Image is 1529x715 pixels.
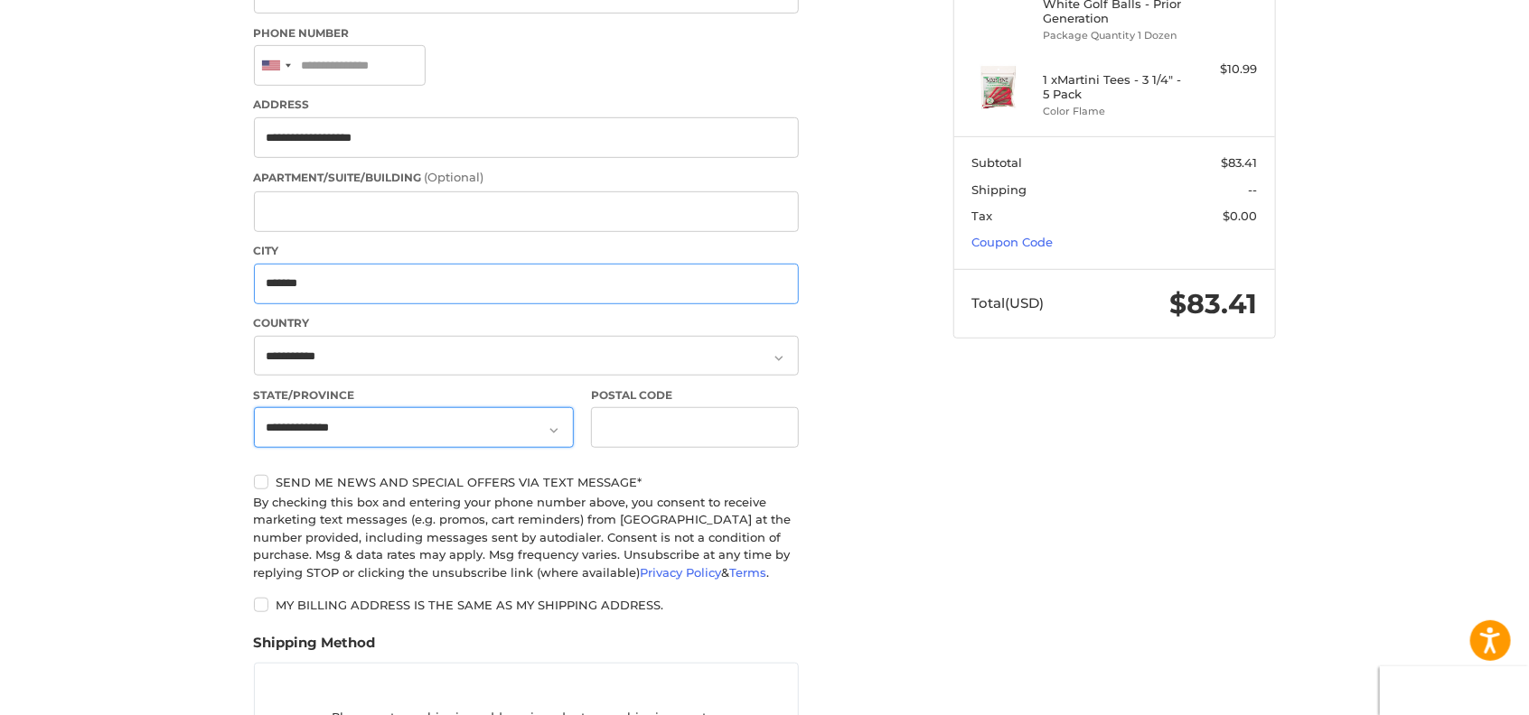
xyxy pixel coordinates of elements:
[254,315,799,331] label: Country
[1043,28,1181,43] li: Package Quantity 1 Dozen
[971,182,1027,197] span: Shipping
[254,25,799,42] label: Phone Number
[971,209,992,223] span: Tax
[254,97,799,113] label: Address
[254,475,799,489] label: Send me news and special offers via text message*
[254,387,574,404] label: State/Province
[1169,287,1257,320] span: $83.41
[425,170,484,184] small: (Optional)
[591,387,799,404] label: Postal Code
[1221,155,1257,170] span: $83.41
[1248,182,1257,197] span: --
[641,565,722,580] a: Privacy Policy
[1186,60,1257,79] div: $10.99
[254,494,799,582] div: By checking this box and entering your phone number above, you consent to receive marketing text ...
[255,46,296,85] div: United States: +1
[254,169,799,187] label: Apartment/Suite/Building
[1223,209,1257,223] span: $0.00
[971,155,1022,170] span: Subtotal
[254,243,799,259] label: City
[1043,104,1181,119] li: Color Flame
[254,633,376,662] legend: Shipping Method
[254,598,799,612] label: My billing address is the same as my shipping address.
[971,235,1053,249] a: Coupon Code
[730,565,767,580] a: Terms
[1043,72,1181,102] h4: 1 x Martini Tees - 3 1/4" - 5 Pack
[1380,666,1529,715] iframe: Google Customer Reviews
[971,294,1044,311] span: Total (USD)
